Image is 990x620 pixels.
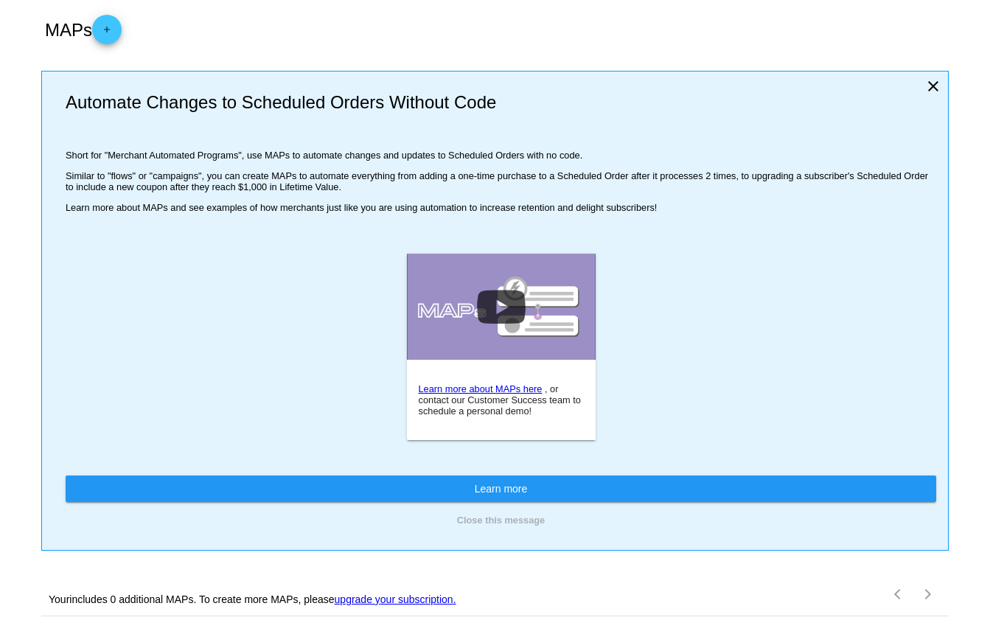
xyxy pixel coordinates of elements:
a: upgrade your subscription. [335,593,456,605]
button: Close this message [66,514,936,526]
h2: Automate Changes to Scheduled Orders Without Code [66,92,936,113]
span: , or contact our Customer Success team to schedule a personal demo! [419,383,581,417]
p: Short for "Merchant Automated Programs", use MAPs to automate changes and updates to Scheduled Or... [66,150,936,161]
p: Learn more about MAPs and see examples of how merchants just like you are using automation to inc... [66,202,936,213]
button: Next page [913,579,943,609]
mat-icon: close [924,77,942,95]
h2: MAPs [45,15,122,44]
a: Learn more [66,476,936,502]
span: Learn more [475,483,528,495]
p: Similar to "flows" or "campaigns", you can create MAPs to automate everything from adding a one-t... [66,170,936,192]
mat-icon: add [98,24,116,42]
p: Your includes 0 additional MAPs. To create more MAPs, please [49,593,456,605]
button: Previous page [884,579,913,609]
a: Learn more about MAPs here [419,383,543,394]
